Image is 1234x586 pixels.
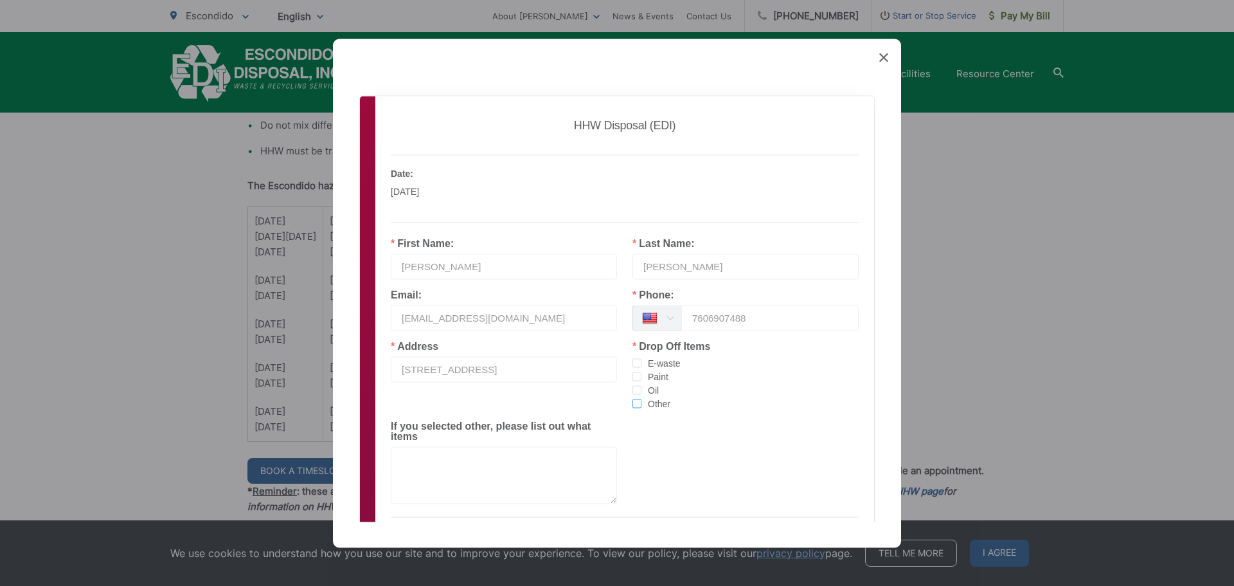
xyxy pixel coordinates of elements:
[632,341,710,351] label: Drop Off Items
[641,398,670,410] span: Other
[391,305,617,331] input: example@mail.com
[391,289,422,300] label: Email:
[632,289,674,300] label: Phone:
[681,305,859,331] input: (201) 555 0123
[641,357,681,369] span: E-waste
[641,371,668,383] span: Paint
[391,341,438,351] label: Address
[632,356,859,410] div: checkbox-group
[391,183,615,199] p: [DATE]
[391,238,454,248] label: First Name:
[632,238,694,248] label: Last Name:
[391,165,615,181] p: Date:
[386,111,864,139] h2: HHW Disposal (EDI)
[641,384,659,396] span: Oil
[391,421,617,441] label: If you selected other, please list out what items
